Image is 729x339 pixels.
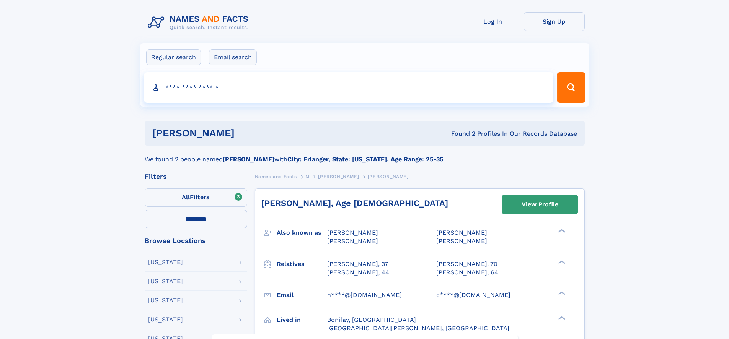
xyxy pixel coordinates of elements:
label: Regular search [146,49,201,65]
h3: Also known as [277,226,327,239]
a: Sign Up [524,12,585,31]
button: Search Button [557,72,585,103]
span: Bonifay, [GEOGRAPHIC_DATA] [327,316,416,323]
span: [PERSON_NAME] [318,174,359,179]
div: Filters [145,173,247,180]
img: Logo Names and Facts [145,12,255,33]
label: Filters [145,188,247,207]
a: View Profile [502,195,578,214]
h3: Lived in [277,313,327,326]
b: City: Erlanger, State: [US_STATE], Age Range: 25-35 [287,156,443,163]
span: M [305,174,310,179]
a: [PERSON_NAME], 37 [327,260,388,268]
span: [PERSON_NAME] [368,174,409,179]
span: [PERSON_NAME] [436,237,487,245]
a: Log In [462,12,524,31]
a: Names and Facts [255,172,297,181]
div: ❯ [556,229,566,234]
span: [PERSON_NAME] [436,229,487,236]
a: [PERSON_NAME], 44 [327,268,389,277]
div: [US_STATE] [148,316,183,323]
div: [US_STATE] [148,297,183,303]
div: We found 2 people named with . [145,146,585,164]
div: ❯ [556,315,566,320]
input: search input [144,72,554,103]
h3: Email [277,289,327,302]
h3: Relatives [277,258,327,271]
a: [PERSON_NAME], 64 [436,268,498,277]
label: Email search [209,49,257,65]
a: [PERSON_NAME], 70 [436,260,497,268]
div: ❯ [556,260,566,264]
a: M [305,172,310,181]
div: Found 2 Profiles In Our Records Database [343,130,577,138]
b: [PERSON_NAME] [223,156,274,163]
span: [PERSON_NAME] [327,237,378,245]
div: [US_STATE] [148,259,183,265]
div: ❯ [556,290,566,295]
span: All [182,193,190,201]
div: View Profile [522,196,558,213]
span: [GEOGRAPHIC_DATA][PERSON_NAME], [GEOGRAPHIC_DATA] [327,324,509,332]
div: Browse Locations [145,237,247,244]
h1: [PERSON_NAME] [152,128,343,138]
div: [US_STATE] [148,278,183,284]
a: [PERSON_NAME], Age [DEMOGRAPHIC_DATA] [261,198,448,208]
span: [PERSON_NAME] [327,229,378,236]
a: [PERSON_NAME] [318,172,359,181]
